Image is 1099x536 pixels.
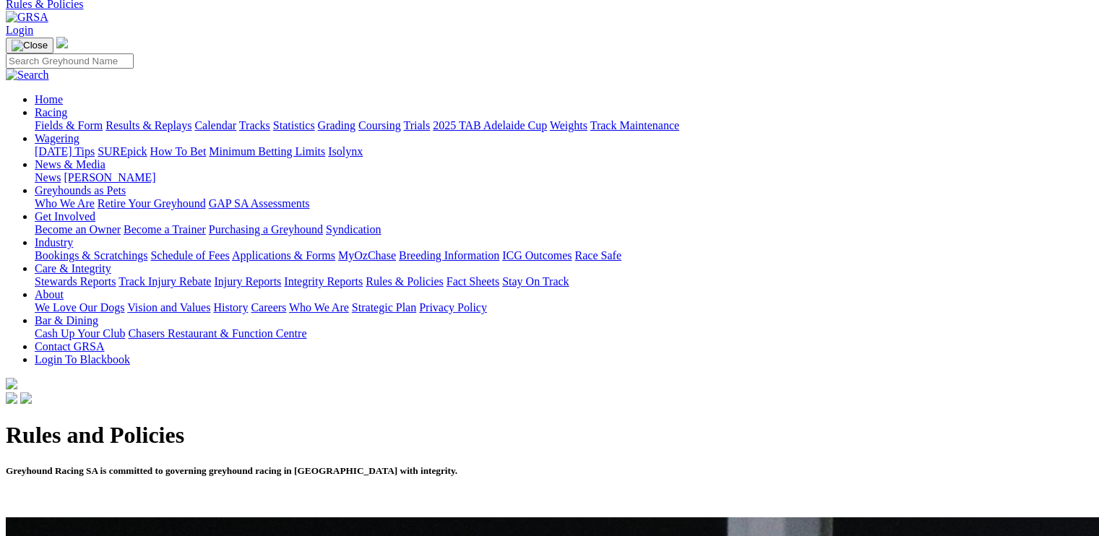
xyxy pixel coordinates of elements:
a: Statistics [273,119,315,131]
div: Industry [35,249,1093,262]
a: Results & Replays [105,119,191,131]
div: Bar & Dining [35,327,1093,340]
a: Greyhounds as Pets [35,184,126,196]
a: Privacy Policy [419,301,487,314]
a: We Love Our Dogs [35,301,124,314]
a: Rules & Policies [366,275,444,288]
a: Cash Up Your Club [35,327,125,340]
div: News & Media [35,171,1093,184]
div: About [35,301,1093,314]
a: Applications & Forms [232,249,335,261]
a: Calendar [194,119,236,131]
a: Weights [550,119,587,131]
a: How To Bet [150,145,207,157]
a: Fields & Form [35,119,103,131]
a: Become an Owner [35,223,121,235]
a: MyOzChase [338,249,396,261]
h5: Greyhound Racing SA is committed to governing greyhound racing in [GEOGRAPHIC_DATA] with integrity. [6,465,1093,477]
img: GRSA [6,11,48,24]
a: Chasers Restaurant & Function Centre [128,327,306,340]
a: Login To Blackbook [35,353,130,366]
a: SUREpick [98,145,147,157]
input: Search [6,53,134,69]
a: Industry [35,236,73,248]
img: Close [12,40,48,51]
a: News [35,171,61,183]
a: Trials [403,119,430,131]
img: twitter.svg [20,392,32,404]
button: Toggle navigation [6,38,53,53]
a: Schedule of Fees [150,249,229,261]
a: Track Maintenance [590,119,679,131]
a: Breeding Information [399,249,499,261]
img: facebook.svg [6,392,17,404]
a: Stewards Reports [35,275,116,288]
a: News & Media [35,158,105,170]
a: [DATE] Tips [35,145,95,157]
a: Vision and Values [127,301,210,314]
a: ICG Outcomes [502,249,572,261]
a: Who We Are [35,197,95,209]
img: Search [6,69,49,82]
a: 2025 TAB Adelaide Cup [433,119,547,131]
a: About [35,288,64,301]
a: Careers [251,301,286,314]
a: Grading [318,119,355,131]
a: Login [6,24,33,36]
a: Strategic Plan [352,301,416,314]
div: Get Involved [35,223,1093,236]
a: Stay On Track [502,275,569,288]
a: Racing [35,106,67,118]
a: History [213,301,248,314]
a: Integrity Reports [284,275,363,288]
h1: Rules and Policies [6,422,1093,449]
div: Care & Integrity [35,275,1093,288]
a: Retire Your Greyhound [98,197,206,209]
a: Care & Integrity [35,262,111,275]
a: Track Injury Rebate [118,275,211,288]
a: Home [35,93,63,105]
div: Wagering [35,145,1093,158]
a: Become a Trainer [124,223,206,235]
a: [PERSON_NAME] [64,171,155,183]
a: Coursing [358,119,401,131]
a: Get Involved [35,210,95,222]
a: Tracks [239,119,270,131]
a: GAP SA Assessments [209,197,310,209]
img: logo-grsa-white.png [56,37,68,48]
div: Greyhounds as Pets [35,197,1093,210]
a: Purchasing a Greyhound [209,223,323,235]
a: Syndication [326,223,381,235]
a: Race Safe [574,249,621,261]
a: Wagering [35,132,79,144]
a: Contact GRSA [35,340,104,353]
a: Injury Reports [214,275,281,288]
a: Bar & Dining [35,314,98,327]
div: Racing [35,119,1093,132]
a: Isolynx [328,145,363,157]
a: Minimum Betting Limits [209,145,325,157]
img: logo-grsa-white.png [6,378,17,389]
a: Fact Sheets [447,275,499,288]
a: Bookings & Scratchings [35,249,147,261]
a: Who We Are [289,301,349,314]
